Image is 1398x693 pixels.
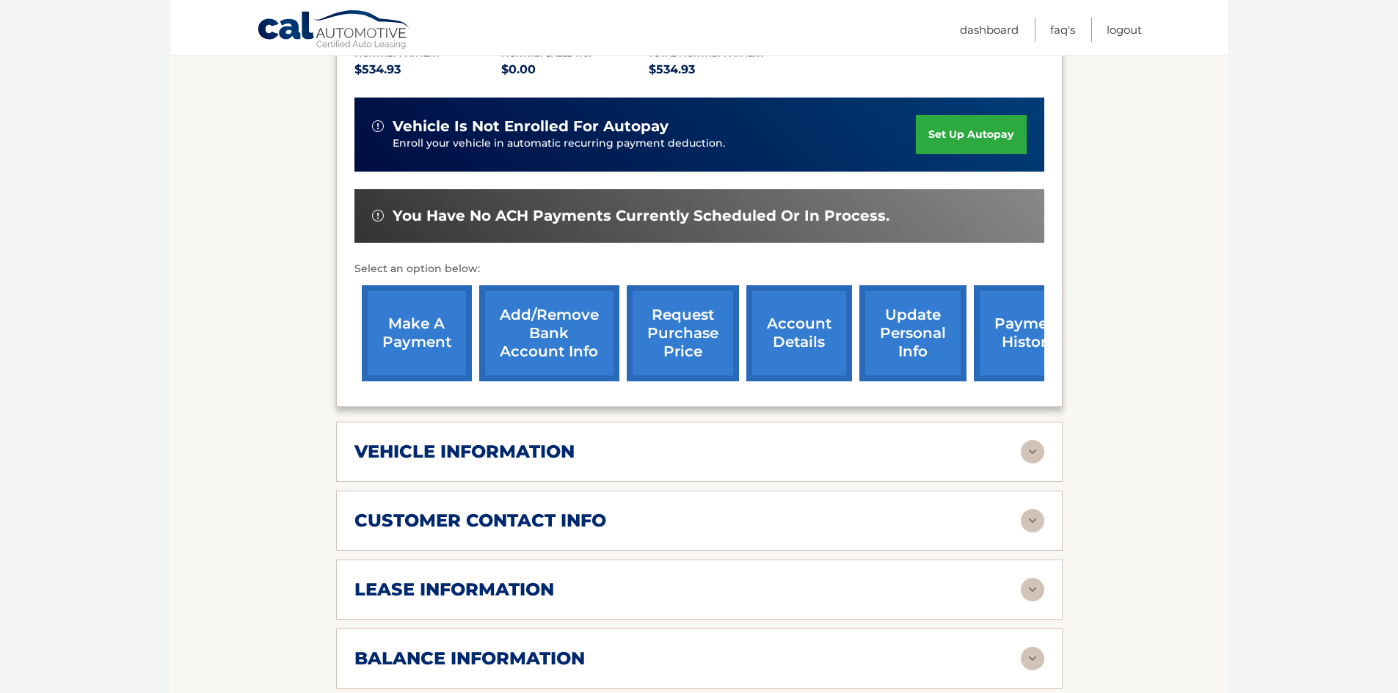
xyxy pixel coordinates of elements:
[372,210,384,221] img: alert-white.svg
[501,59,649,80] p: $0.00
[916,115,1026,154] a: set up autopay
[859,285,966,381] a: update personal info
[1021,647,1044,670] img: accordion-rest.svg
[974,285,1084,381] a: payment history
[479,285,619,381] a: Add/Remove bank account info
[354,510,606,532] h2: customer contact info
[393,117,669,136] span: vehicle is not enrolled for autopay
[1107,18,1142,42] a: Logout
[372,120,384,132] img: alert-white.svg
[1050,18,1075,42] a: FAQ's
[362,285,472,381] a: make a payment
[354,648,585,670] h2: balance information
[354,441,575,463] h2: vehicle information
[393,207,889,225] span: You have no ACH payments currently scheduled or in process.
[960,18,1019,42] a: Dashboard
[393,136,917,152] p: Enroll your vehicle in automatic recurring payment deduction.
[354,59,502,80] p: $534.93
[1021,578,1044,601] img: accordion-rest.svg
[257,10,411,52] a: Cal Automotive
[627,285,739,381] a: request purchase price
[354,260,1044,278] p: Select an option below:
[354,579,554,601] h2: lease information
[746,285,852,381] a: account details
[1021,440,1044,463] img: accordion-rest.svg
[649,59,796,80] p: $534.93
[1021,509,1044,532] img: accordion-rest.svg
